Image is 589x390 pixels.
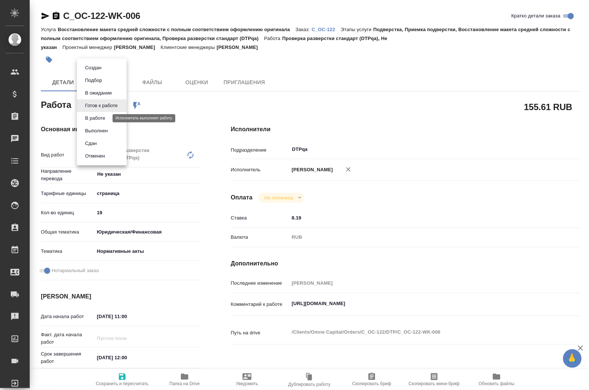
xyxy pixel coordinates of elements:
button: Выполнен [83,127,110,135]
button: В работе [83,114,107,122]
button: Готов к работе [83,102,120,110]
button: Создан [83,64,104,72]
button: В ожидании [83,89,114,97]
button: Отменен [83,152,107,160]
button: Сдан [83,139,99,148]
button: Подбор [83,76,104,85]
